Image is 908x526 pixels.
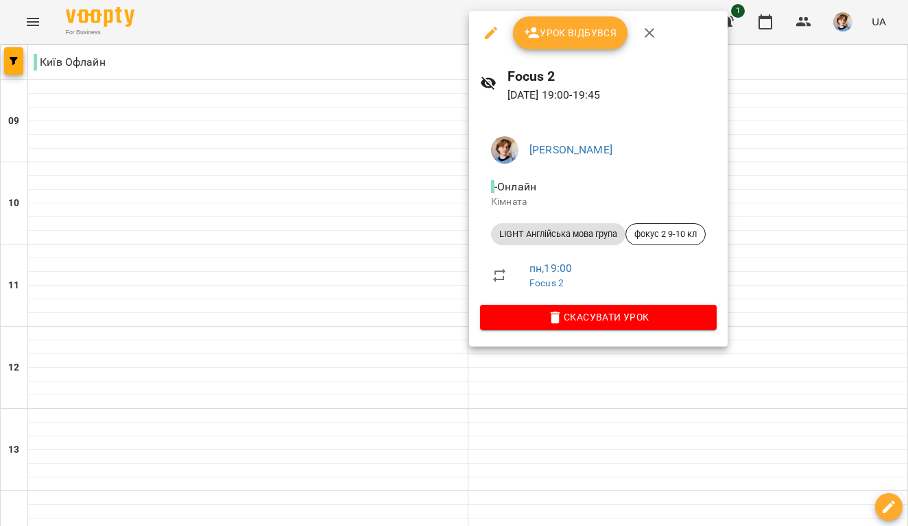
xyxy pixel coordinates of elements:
h6: Focus 2 [507,66,717,87]
p: Кімната [491,195,706,209]
a: Focus 2 [529,277,564,288]
a: пн , 19:00 [529,262,572,275]
span: Скасувати Урок [491,309,706,325]
span: LIGHT Англійська мова група [491,228,625,240]
span: Урок відбувся [524,25,617,41]
div: фокус 2 9-10 кл [625,223,706,245]
span: - Онлайн [491,180,539,193]
a: [PERSON_NAME] [529,143,612,156]
span: фокус 2 9-10 кл [626,228,705,240]
img: 139762f8360b8d23236e3ef819c7dd37.jpg [491,136,518,164]
p: [DATE] 19:00 - 19:45 [507,87,717,103]
button: Скасувати Урок [480,305,717,329]
button: Урок відбувся [513,16,628,49]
